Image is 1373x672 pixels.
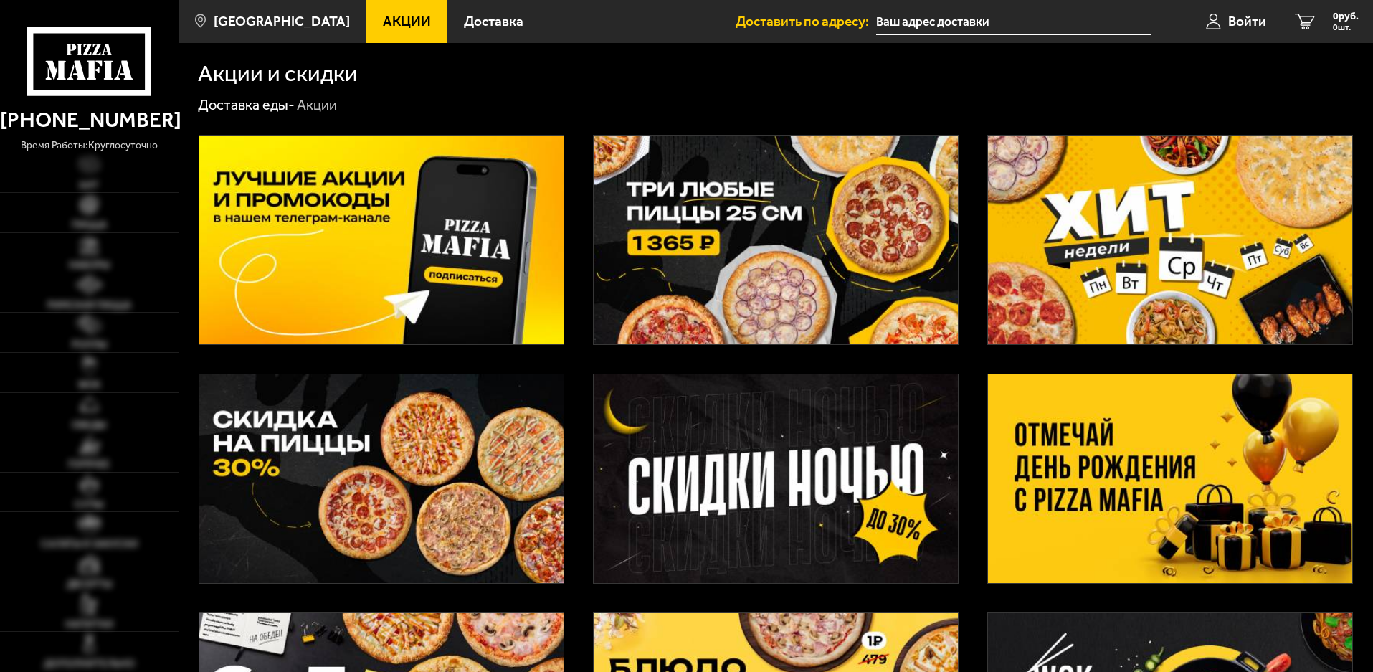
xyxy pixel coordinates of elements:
[198,62,358,85] h1: Акции и скидки
[79,181,99,191] span: Хит
[297,96,337,115] div: Акции
[69,260,110,270] span: Наборы
[72,420,106,430] span: Обеды
[75,500,103,510] span: Супы
[1228,14,1266,28] span: Войти
[72,340,107,350] span: Роллы
[198,96,295,113] a: Доставка еды-
[47,300,131,311] span: Римская пицца
[736,14,876,28] span: Доставить по адресу:
[1333,23,1359,32] span: 0 шт.
[68,460,110,470] span: Горячее
[65,620,113,630] span: Напитки
[214,14,350,28] span: [GEOGRAPHIC_DATA]
[78,380,100,390] span: WOK
[383,14,431,28] span: Акции
[876,9,1151,35] input: Ваш адрес доставки
[41,539,138,549] span: Салаты и закуски
[72,220,107,230] span: Пицца
[464,14,523,28] span: Доставка
[44,659,135,669] span: Дополнительно
[67,579,112,590] span: Десерты
[1333,11,1359,22] span: 0 руб.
